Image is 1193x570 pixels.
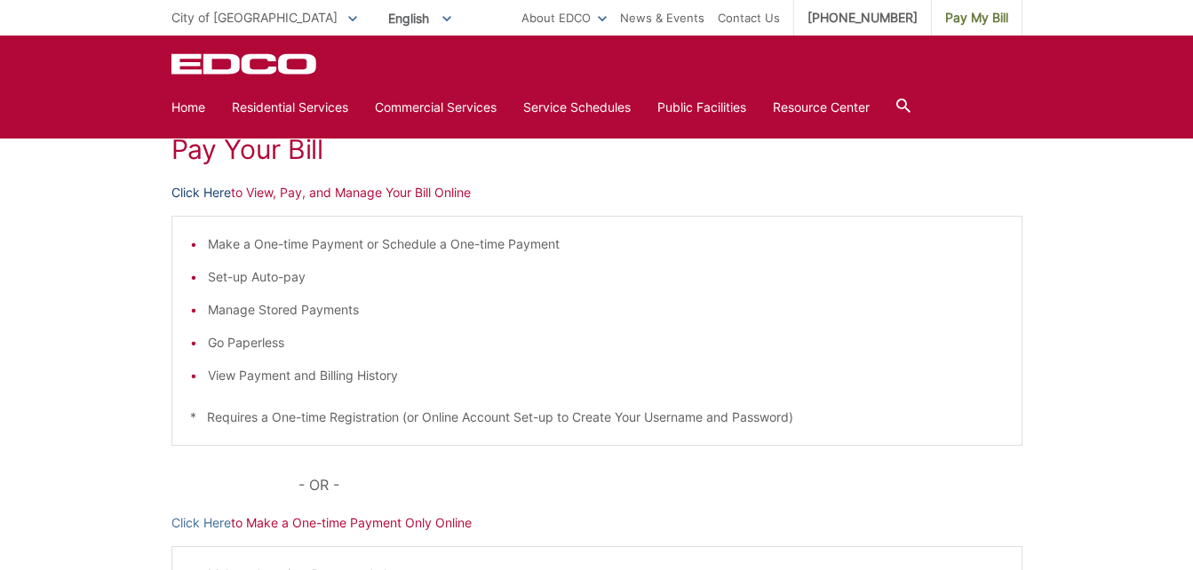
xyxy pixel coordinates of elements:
[773,98,870,117] a: Resource Center
[208,333,1004,352] li: Go Paperless
[232,98,348,117] a: Residential Services
[298,472,1022,497] p: - OR -
[171,513,231,533] a: Click Here
[190,408,1004,427] p: * Requires a One-time Registration (or Online Account Set-up to Create Your Username and Password)
[171,183,1022,202] p: to View, Pay, and Manage Your Bill Online
[171,133,1022,165] h1: Pay Your Bill
[171,513,1022,533] p: to Make a One-time Payment Only Online
[718,8,780,28] a: Contact Us
[375,4,465,33] span: English
[523,98,631,117] a: Service Schedules
[208,300,1004,320] li: Manage Stored Payments
[208,366,1004,385] li: View Payment and Billing History
[620,8,704,28] a: News & Events
[171,53,319,75] a: EDCD logo. Return to the homepage.
[171,98,205,117] a: Home
[375,98,497,117] a: Commercial Services
[208,267,1004,287] li: Set-up Auto-pay
[171,183,231,202] a: Click Here
[171,10,338,25] span: City of [GEOGRAPHIC_DATA]
[208,234,1004,254] li: Make a One-time Payment or Schedule a One-time Payment
[657,98,746,117] a: Public Facilities
[521,8,607,28] a: About EDCO
[945,8,1008,28] span: Pay My Bill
